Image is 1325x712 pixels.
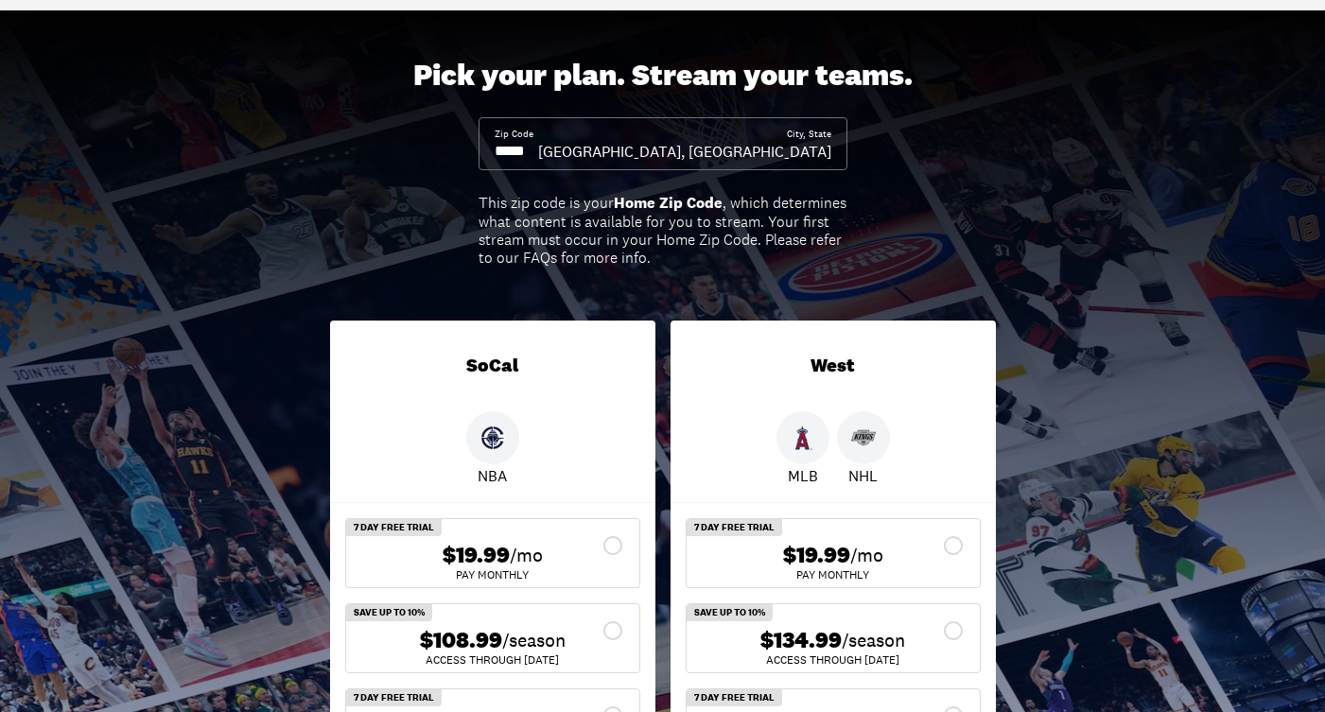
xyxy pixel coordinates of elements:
p: NBA [478,464,507,487]
div: ACCESS THROUGH [DATE] [702,654,965,666]
span: /mo [850,542,883,568]
div: 7 Day Free Trial [687,519,782,536]
div: Pick your plan. Stream your teams. [413,58,913,94]
div: 7 Day Free Trial [346,519,442,536]
span: /mo [510,542,543,568]
div: This zip code is your , which determines what content is available for you to stream. Your first ... [479,194,847,267]
img: Angels [791,425,815,450]
b: Home Zip Code [614,193,723,213]
span: $108.99 [420,627,502,654]
img: Clippers [480,425,505,450]
div: Pay Monthly [702,569,965,581]
p: NHL [848,464,878,487]
div: Save Up To 10% [346,604,432,621]
p: MLB [788,464,818,487]
span: $19.99 [783,542,850,569]
div: West [671,321,996,411]
div: Zip Code [495,128,533,141]
div: Save Up To 10% [687,604,773,621]
span: $134.99 [760,627,842,654]
div: 7 Day Free Trial [346,689,442,706]
div: Pay Monthly [361,569,624,581]
div: City, State [787,128,831,141]
div: SoCal [330,321,655,411]
div: [GEOGRAPHIC_DATA], [GEOGRAPHIC_DATA] [538,141,831,162]
div: ACCESS THROUGH [DATE] [361,654,624,666]
span: /season [502,627,566,653]
span: /season [842,627,905,653]
div: 7 Day Free Trial [687,689,782,706]
span: $19.99 [443,542,510,569]
img: Kings [851,425,876,450]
